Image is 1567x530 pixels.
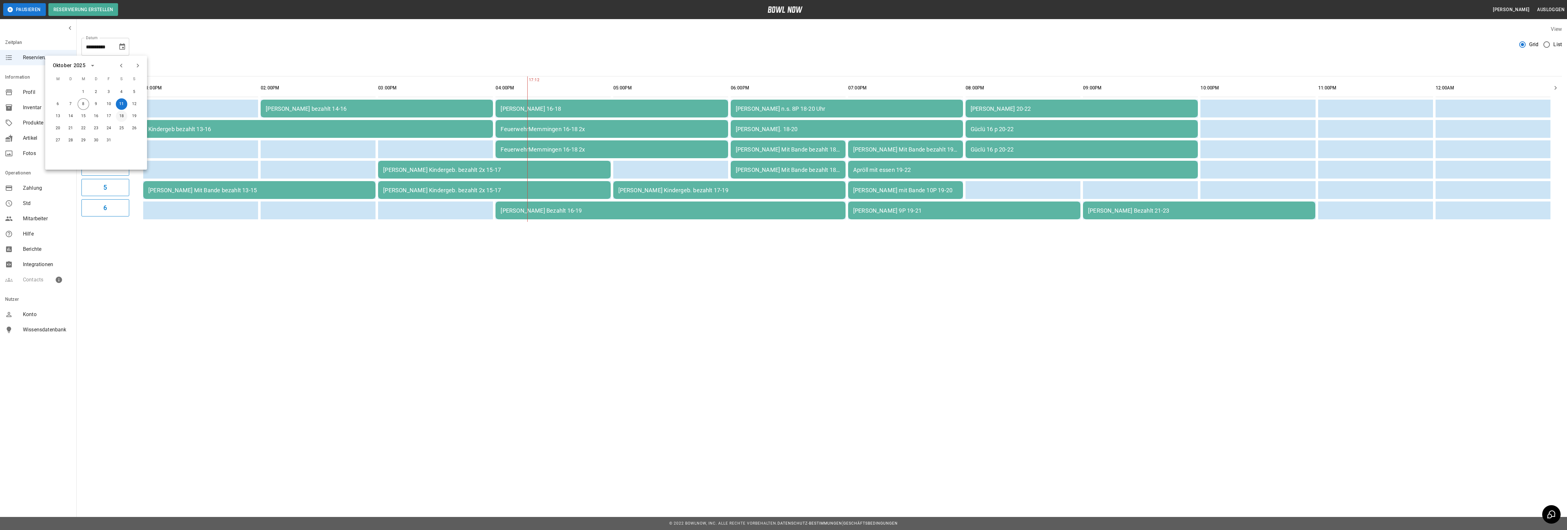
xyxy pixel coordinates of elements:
div: [PERSON_NAME] Kindergeb. bezahlt 2x 15-17 [383,166,605,173]
button: 5. Okt. 2025 [129,86,140,98]
div: Apröll mit essen 19-22 [853,166,1193,173]
div: Oktober [53,62,72,69]
button: 24. Okt. 2025 [103,123,115,134]
th: 07:00PM [848,79,963,97]
th: 01:00PM [143,79,258,97]
button: 13. Okt. 2025 [52,110,64,122]
button: 11. Okt. 2025 [116,98,127,110]
div: [PERSON_NAME] 16-18 [501,105,723,112]
th: 05:00PM [613,79,728,97]
div: [PERSON_NAME] Kindergeb. bezahlt 2x 15-17 [383,187,605,194]
button: 30. Okt. 2025 [90,135,102,146]
button: Reservierung erstellen [48,3,118,16]
div: [PERSON_NAME] mit Bande 10P 19-20 [853,187,958,194]
div: Kindergeb bezahlt 13-16 [148,126,488,132]
span: D [90,73,102,86]
h6: 5 [103,182,107,193]
button: 6. Okt. 2025 [52,98,64,110]
button: Next month [132,60,143,71]
span: F [103,73,115,86]
button: 4. Okt. 2025 [116,86,127,98]
span: Fotos [23,150,71,157]
span: M [78,73,89,86]
th: 04:00PM [495,79,610,97]
button: 29. Okt. 2025 [78,135,89,146]
th: 09:00PM [1083,79,1198,97]
button: Choose date, selected date is 11. Okt. 2025 [116,40,129,53]
div: [PERSON_NAME] Mit Bande bezahlt 13-15 [148,187,370,194]
a: Datenschutz-Bestimmungen [777,521,842,526]
div: [PERSON_NAME] Bezahlt 16-19 [501,207,840,214]
span: S [116,73,127,86]
div: [PERSON_NAME] 20-22 [971,105,1193,112]
button: 10. Okt. 2025 [103,98,115,110]
button: 15. Okt. 2025 [78,110,89,122]
div: [PERSON_NAME] Kindergeb. bezahlt 17-19 [618,187,840,194]
span: Reservierungen [23,54,71,61]
table: sticky table [141,76,1553,222]
button: 5 [81,179,129,196]
span: Integrationen [23,261,71,268]
th: 06:00PM [731,79,846,97]
button: 8. Okt. 2025 [78,98,89,110]
button: 16. Okt. 2025 [90,110,102,122]
button: 19. Okt. 2025 [129,110,140,122]
div: inventory tabs [81,61,1562,76]
span: Std [23,200,71,207]
button: 18. Okt. 2025 [116,110,127,122]
span: D [65,73,76,86]
th: 08:00PM [966,79,1080,97]
button: 9. Okt. 2025 [90,98,102,110]
div: [PERSON_NAME] Mit Bande bezahlt 19-20 [853,146,958,153]
img: logo [768,6,803,13]
button: Pausieren [3,3,46,16]
button: 20. Okt. 2025 [52,123,64,134]
span: Grid [1529,41,1539,48]
label: View [1551,26,1562,32]
button: 22. Okt. 2025 [78,123,89,134]
button: 25. Okt. 2025 [116,123,127,134]
span: Hilfe [23,230,71,238]
div: FeuerwehrMemmingen 16-18 2x [501,146,723,153]
span: S [129,73,140,86]
div: FeuerwehrMemmingen 16-18 2x [501,126,723,132]
button: 31. Okt. 2025 [103,135,115,146]
span: List [1553,41,1562,48]
span: M [52,73,64,86]
div: Güclü 16 p 20-22 [971,146,1193,153]
button: 26. Okt. 2025 [129,123,140,134]
button: [PERSON_NAME] [1490,4,1532,16]
button: Previous month [116,60,127,71]
span: Produkte [23,119,71,127]
button: 1. Okt. 2025 [78,86,89,98]
button: 23. Okt. 2025 [90,123,102,134]
button: Ausloggen [1535,4,1567,16]
div: [PERSON_NAME] Mit Bande bezahlt 18-19 [736,146,840,153]
div: 2025 [74,62,85,69]
span: Mitarbeiter [23,215,71,223]
th: 02:00PM [261,79,376,97]
button: 27. Okt. 2025 [52,135,64,146]
span: Wissensdatenbank [23,326,71,334]
span: © 2022 BowlNow, Inc. Alle Rechte vorbehalten. [669,521,777,526]
button: 14. Okt. 2025 [65,110,76,122]
span: Zahlung [23,184,71,192]
span: Berichte [23,245,71,253]
th: 03:00PM [378,79,493,97]
button: 3. Okt. 2025 [103,86,115,98]
th: 10:00PM [1200,79,1315,97]
button: 6 [81,199,129,216]
div: [PERSON_NAME]. 18-20 [736,126,958,132]
th: 11:00PM [1318,79,1433,97]
div: [PERSON_NAME] bezahlt 14-16 [266,105,488,112]
button: 7. Okt. 2025 [65,98,76,110]
button: 2. Okt. 2025 [90,86,102,98]
div: Güclü 16 p 20-22 [971,126,1193,132]
th: 12:00AM [1436,79,1550,97]
span: Artikel [23,134,71,142]
button: 17. Okt. 2025 [103,110,115,122]
span: 17:12 [527,77,529,83]
div: [PERSON_NAME] 9P 19-21 [853,207,1075,214]
h6: 6 [103,203,107,213]
span: Konto [23,311,71,318]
